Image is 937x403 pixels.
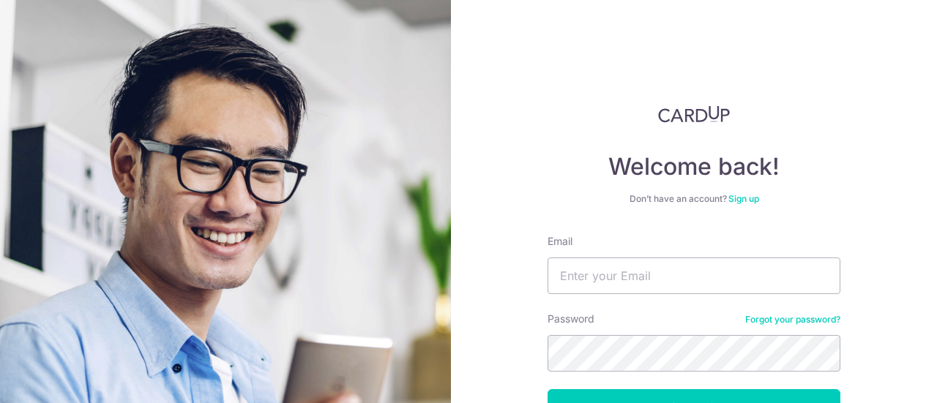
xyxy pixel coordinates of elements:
[548,257,840,294] input: Enter your Email
[548,152,840,181] h4: Welcome back!
[745,314,840,325] a: Forgot your password?
[548,312,594,326] label: Password
[548,193,840,205] div: Don’t have an account?
[658,105,730,123] img: CardUp Logo
[728,193,759,204] a: Sign up
[548,234,572,249] label: Email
